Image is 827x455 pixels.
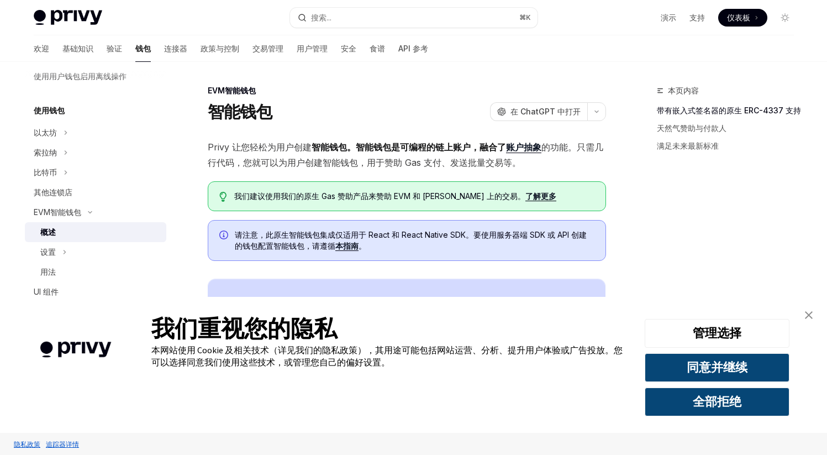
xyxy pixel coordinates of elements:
font: 食谱 [370,44,385,53]
a: 钱包 [135,35,151,62]
font: 比特币 [34,168,57,177]
font: 以太坊 [34,128,57,137]
svg: 信息 [219,231,230,242]
a: 交易管理 [252,35,283,62]
font: 概述 [40,227,56,237]
font: 我们重视您的隐私 [151,314,337,343]
a: 验证 [107,35,122,62]
a: 用法 [25,262,166,282]
font: 本指南 [335,241,359,250]
font: 全部拒绝 [693,394,741,409]
font: Privy 让您轻松为用户 [208,142,294,153]
font: 索拉纳 [34,148,57,157]
font: 设置 [40,247,56,257]
font: 我们建议使用我们的原生 Gas 赞助产品来赞助 EVM 和 [PERSON_NAME] 上的交易。 [234,191,525,201]
a: UI 组件 [25,282,166,302]
font: 管理选择 [693,325,741,341]
font: 欢迎 [34,44,49,53]
font: 。 [359,241,366,250]
a: 其他连锁店 [25,182,166,202]
button: 管理选择 [645,319,789,348]
img: 关闭横幅 [805,311,813,319]
a: 了解更多 [525,191,556,201]
button: 搜索...⌘K [290,8,538,28]
a: 带有嵌入式签名器的原生 ERC-4337 支持 [657,102,803,119]
font: 政策与控制 [201,44,239,53]
a: 政策与控制 [201,35,239,62]
a: 安全 [341,35,356,62]
font: 演示 [661,13,676,22]
font: 安全 [341,44,356,53]
font: 支持 [689,13,705,22]
a: 欢迎 [34,35,49,62]
font: 隐私政策 [14,440,40,448]
font: 同意并继续 [687,359,747,375]
img: 灯光标志 [34,10,102,25]
font: 用法 [40,267,56,276]
a: 关闭横幅 [798,304,820,326]
font: ⌘ [519,13,526,22]
font: 可编程的链上账户，融合了 [400,142,506,153]
font: EVM智能钱包 [208,86,256,95]
font: 使用钱包 [34,106,65,115]
a: 支持 [689,12,705,23]
a: 连接器 [164,35,187,62]
font: 仪表板 [727,13,750,22]
a: 基础知识 [62,35,93,62]
font: 请注意，此原生智能钱包集成仅适用于 React 和 React Native SDK。要使用服务器端 SDK 或 API 创建的钱包配置智能钱包，请遵循 [235,230,587,250]
font: 钱包 [135,44,151,53]
img: 公司徽标 [17,326,135,374]
font: 本网站使用 Cookie 及相关技术（详见我们的隐私政策），其用途可能包括网站运营、分析、提升用户体验或广告投放。您可以选择同意我们使用这些技术，或管理您自己的偏好设置。 [151,344,623,368]
button: 在 ChatGPT 中打开 [490,102,587,121]
a: 账户抽象 [506,142,541,153]
a: 本指南 [335,241,359,251]
font: EVM智能钱包 [34,207,81,217]
font: 其他连锁店 [34,187,72,197]
a: 演示 [661,12,676,23]
font: 天然气赞助与付款人 [657,123,726,133]
a: 概述 [25,222,166,242]
font: 智能钱包 [208,102,272,122]
a: 隐私政策 [11,435,43,454]
button: 切换暗模式 [776,9,794,27]
font: 搜索... [311,13,331,22]
a: 食谱 [370,35,385,62]
font: 创建 [294,142,312,153]
svg: 提示 [219,192,227,202]
a: 满足未来最新标准 [657,137,803,155]
font: 追踪器详情 [46,440,79,448]
font: 验证 [107,44,122,53]
font: 在 ChatGPT 中打开 [510,107,581,116]
a: API 参考 [398,35,428,62]
font: 的功能 [541,142,568,153]
button: 全部拒绝 [645,388,789,416]
font: 基础知识 [62,44,93,53]
font: API 参考 [398,44,428,53]
a: 天然气赞助与付款人 [657,119,803,137]
font: 满足未来最新标准 [657,141,719,150]
a: 用户管理 [297,35,328,62]
font: 连接器 [164,44,187,53]
font: 用户管理 [297,44,328,53]
font: UI 组件 [34,287,59,296]
font: 交易管理 [252,44,283,53]
button: 同意并继续 [645,353,789,382]
font: 本页内容 [668,86,699,95]
font: K [526,13,531,22]
font: 带有嵌入式签名器的原生 ERC-4337 支持 [657,106,801,115]
a: 追踪器详情 [43,435,82,454]
a: 仪表板 [718,9,767,27]
font: 智能钱包。智能钱包是 [312,142,400,153]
